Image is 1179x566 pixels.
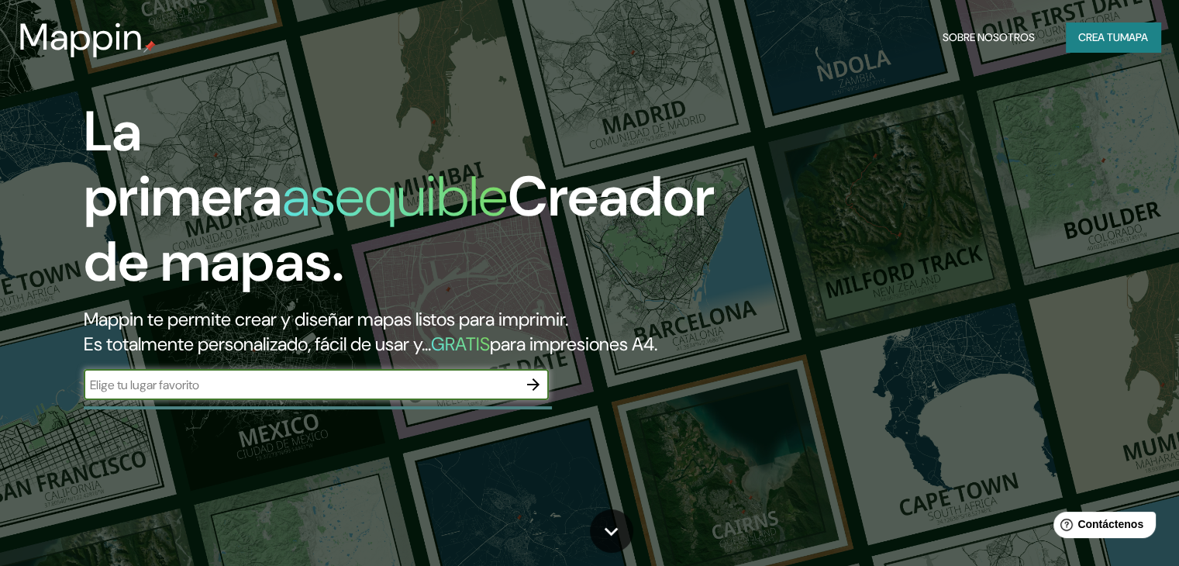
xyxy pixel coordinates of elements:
font: Creador de mapas. [84,160,715,298]
font: Mappin te permite crear y diseñar mapas listos para imprimir. [84,307,568,331]
font: para impresiones A4. [490,332,657,356]
font: Sobre nosotros [943,30,1035,44]
input: Elige tu lugar favorito [84,376,518,394]
font: Crea tu [1078,30,1120,44]
img: pin de mapeo [143,40,156,53]
font: GRATIS [431,332,490,356]
font: Mappin [19,12,143,61]
font: asequible [282,160,508,233]
iframe: Lanzador de widgets de ayuda [1041,506,1162,549]
button: Crea tumapa [1066,22,1160,52]
button: Sobre nosotros [936,22,1041,52]
font: Es totalmente personalizado, fácil de usar y... [84,332,431,356]
font: La primera [84,95,282,233]
font: mapa [1120,30,1148,44]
